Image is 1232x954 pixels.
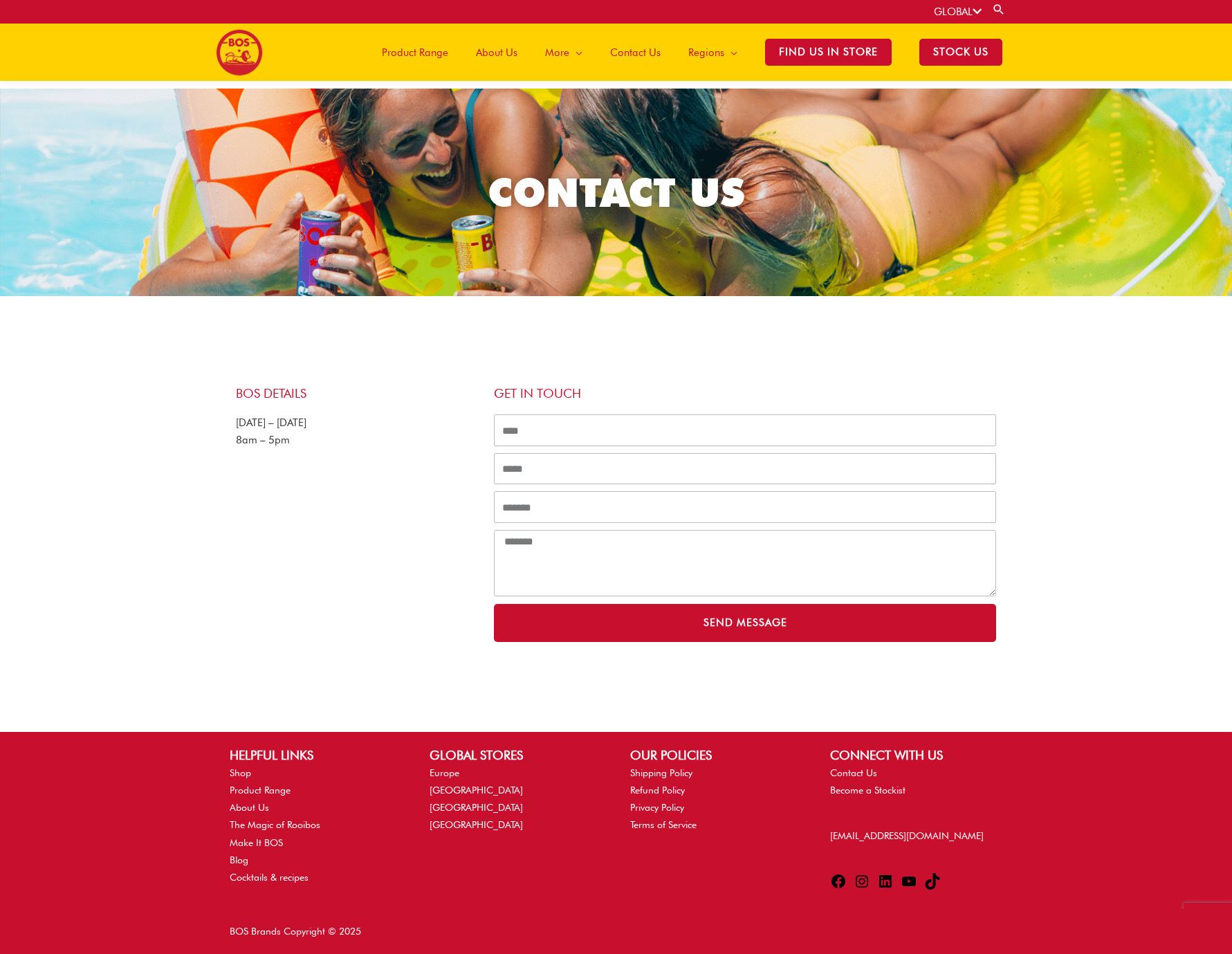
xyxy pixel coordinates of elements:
[630,785,685,796] a: Refund Policy
[430,802,523,813] a: [GEOGRAPHIC_DATA]
[462,24,531,81] a: About Us
[430,746,602,764] h2: GLOBAL STORES
[531,24,596,81] a: More
[230,785,291,796] a: Product Range
[494,604,997,642] button: Send Message
[230,802,269,813] a: About Us
[830,746,1002,764] h2: CONNECT WITH US
[368,24,462,81] a: Product Range
[430,819,523,830] a: [GEOGRAPHIC_DATA]
[494,414,997,649] form: ContactUs
[230,854,248,865] a: Blog
[688,32,724,73] span: Regions
[430,767,459,778] a: Europe
[674,24,751,81] a: Regions
[630,819,697,830] a: Terms of Service
[230,872,309,883] a: Cocktails & recipes
[494,386,997,401] h4: Get in touch
[216,923,616,941] div: BOS Brands Copyright © 2025
[610,32,661,73] span: Contact Us
[830,767,877,778] a: Contact Us
[905,24,1016,81] a: STOCK US
[934,6,982,18] a: GLOBAL
[230,837,283,848] a: Make It BOS
[545,32,569,73] span: More
[630,764,802,834] nav: OUR POLICIES
[704,618,787,628] span: Send Message
[236,386,480,401] h4: BOS Details
[751,24,905,81] a: Find Us in Store
[430,785,523,796] a: [GEOGRAPHIC_DATA]
[476,32,517,73] span: About Us
[630,746,802,764] h2: OUR POLICIES
[230,764,402,886] nav: HELPFUL LINKS
[830,830,984,841] a: [EMAIL_ADDRESS][DOMAIN_NAME]
[382,32,448,73] span: Product Range
[830,785,905,796] a: Become a Stockist
[230,746,402,764] h2: HELPFUL LINKS
[230,167,1002,218] h2: CONTACT US
[596,24,674,81] a: Contact Us
[236,416,306,429] span: [DATE] – [DATE]
[630,767,692,778] a: Shipping Policy
[230,767,251,778] a: Shop
[230,819,320,830] a: The Magic of Rooibos
[992,3,1006,16] a: Search button
[830,764,1002,799] nav: CONNECT WITH US
[765,39,892,66] span: Find Us in Store
[358,24,1016,81] nav: Site Navigation
[216,29,263,76] img: BOS logo finals-200px
[919,39,1002,66] span: STOCK US
[630,802,684,813] a: Privacy Policy
[430,764,602,834] nav: GLOBAL STORES
[236,434,290,446] span: 8am – 5pm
